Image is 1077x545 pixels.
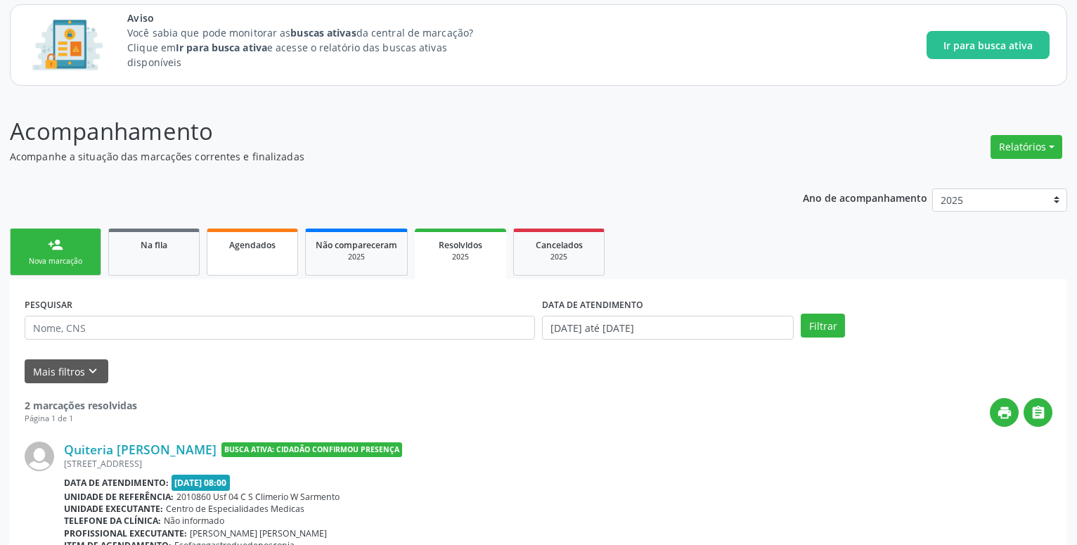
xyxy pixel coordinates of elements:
input: Selecione um intervalo [542,316,794,340]
b: Unidade de referência: [64,491,174,503]
span: [PERSON_NAME] [PERSON_NAME] [190,527,327,539]
button: Ir para busca ativa [927,31,1050,59]
span: Busca Ativa: Cidadão Confirmou Presença [221,442,402,457]
button: Filtrar [801,314,845,338]
button: Mais filtroskeyboard_arrow_down [25,359,108,384]
strong: buscas ativas [290,26,356,39]
span: 2010860 Usf 04 C S Climerio W Sarmento [176,491,340,503]
strong: 2 marcações resolvidas [25,399,137,412]
div: 2025 [524,252,594,262]
p: Ano de acompanhamento [803,188,927,206]
span: Centro de Especialidades Medicas [166,503,304,515]
b: Profissional executante: [64,527,187,539]
span: [DATE] 08:00 [172,475,231,491]
span: Na fila [141,239,167,251]
span: Agendados [229,239,276,251]
label: PESQUISAR [25,294,72,316]
span: Não informado [164,515,224,527]
span: Ir para busca ativa [943,38,1033,53]
p: Acompanhe a situação das marcações correntes e finalizadas [10,149,750,164]
b: Telefone da clínica: [64,515,161,527]
button: Relatórios [991,135,1062,159]
button:  [1024,398,1052,427]
span: Cancelados [536,239,583,251]
img: Imagem de CalloutCard [27,13,108,77]
i: keyboard_arrow_down [85,364,101,379]
p: Você sabia que pode monitorar as da central de marcação? Clique em e acesse o relatório das busca... [127,25,499,70]
b: Unidade executante: [64,503,163,515]
button: print [990,398,1019,427]
div: person_add [48,237,63,252]
div: 2025 [316,252,397,262]
div: Nova marcação [20,256,91,267]
div: [STREET_ADDRESS] [64,458,1052,470]
span: Não compareceram [316,239,397,251]
b: Data de atendimento: [64,477,169,489]
i: print [997,405,1012,421]
span: Resolvidos [439,239,482,251]
p: Acompanhamento [10,114,750,149]
i:  [1031,405,1046,421]
img: img [25,442,54,471]
input: Nome, CNS [25,316,535,340]
span: Aviso [127,11,499,25]
a: Quiteria [PERSON_NAME] [64,442,217,457]
strong: Ir para busca ativa [176,41,267,54]
label: DATA DE ATENDIMENTO [542,294,643,316]
div: Página 1 de 1 [25,413,137,425]
div: 2025 [425,252,496,262]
